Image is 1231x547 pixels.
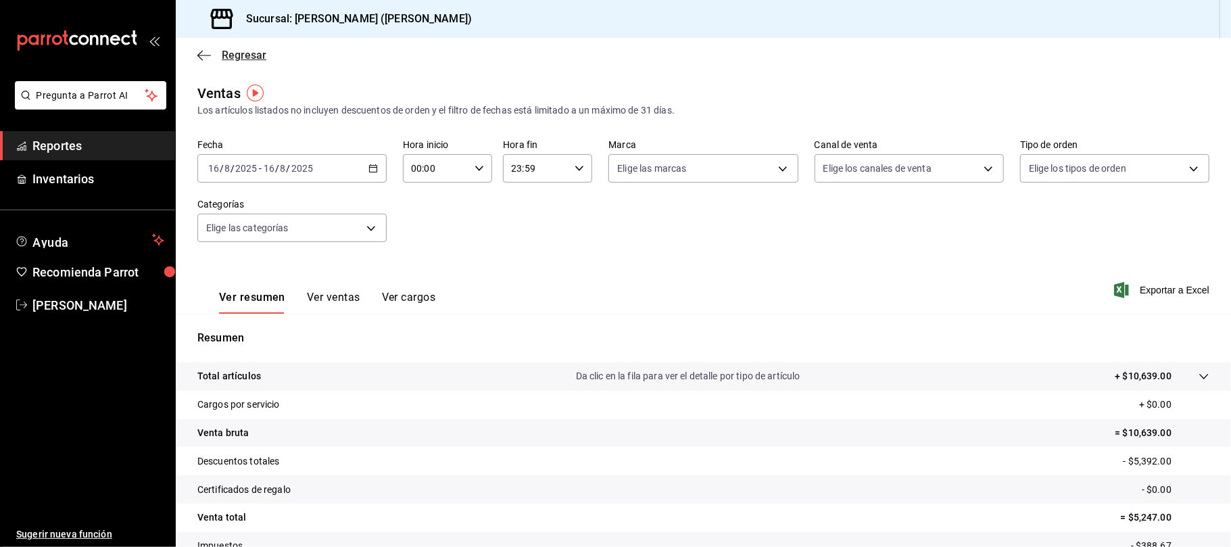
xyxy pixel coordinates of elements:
p: Venta total [197,510,246,525]
span: Recomienda Parrot [32,263,164,281]
p: - $0.00 [1142,483,1209,497]
span: Pregunta a Parrot AI [37,89,145,103]
p: Certificados de regalo [197,483,291,497]
p: = $10,639.00 [1115,426,1209,440]
p: + $0.00 [1139,398,1209,412]
span: / [220,163,224,174]
p: - $5,392.00 [1124,454,1209,469]
p: Resumen [197,330,1209,346]
label: Fecha [197,141,387,150]
span: [PERSON_NAME] [32,296,164,314]
span: / [287,163,291,174]
span: Regresar [222,49,266,62]
label: Hora inicio [403,141,492,150]
label: Categorías [197,200,387,210]
span: Elige las marcas [617,162,686,175]
p: Da clic en la fila para ver el detalle por tipo de artículo [576,369,800,383]
div: Ventas [197,83,241,103]
label: Tipo de orden [1020,141,1209,150]
img: Tooltip marker [247,85,264,101]
p: + $10,639.00 [1115,369,1172,383]
span: Ayuda [32,232,147,248]
button: Ver ventas [307,291,360,314]
span: Inventarios [32,170,164,188]
div: Los artículos listados no incluyen descuentos de orden y el filtro de fechas está limitado a un m... [197,103,1209,118]
h3: Sucursal: [PERSON_NAME] ([PERSON_NAME]) [235,11,472,27]
button: open_drawer_menu [149,35,160,46]
span: Elige los canales de venta [823,162,932,175]
label: Marca [608,141,798,150]
span: / [231,163,235,174]
span: Reportes [32,137,164,155]
span: Elige los tipos de orden [1029,162,1126,175]
p: Descuentos totales [197,454,279,469]
button: Exportar a Excel [1117,282,1209,298]
button: Regresar [197,49,266,62]
button: Ver resumen [219,291,285,314]
input: -- [280,163,287,174]
button: Pregunta a Parrot AI [15,81,166,110]
a: Pregunta a Parrot AI [9,98,166,112]
input: -- [224,163,231,174]
span: / [275,163,279,174]
p: Cargos por servicio [197,398,280,412]
p: = $5,247.00 [1121,510,1209,525]
input: -- [208,163,220,174]
span: Sugerir nueva función [16,527,164,542]
input: ---- [235,163,258,174]
input: ---- [291,163,314,174]
span: Elige las categorías [206,221,289,235]
button: Ver cargos [382,291,436,314]
p: Venta bruta [197,426,249,440]
label: Hora fin [503,141,592,150]
span: - [259,163,262,174]
div: navigation tabs [219,291,435,314]
label: Canal de venta [815,141,1004,150]
p: Total artículos [197,369,261,383]
input: -- [263,163,275,174]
